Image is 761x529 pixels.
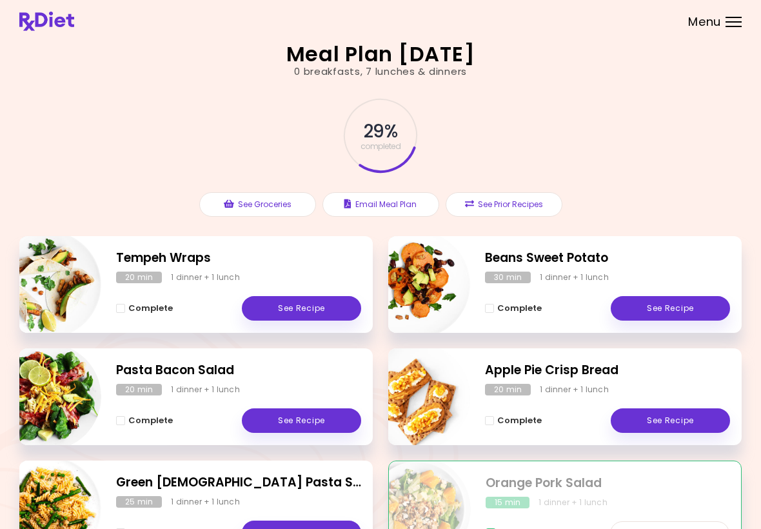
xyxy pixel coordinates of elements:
h2: Beans Sweet Potato [485,249,730,268]
h2: Tempeh Wraps [116,249,361,268]
span: Complete [128,415,173,426]
button: Complete - Pasta Bacon Salad [116,413,173,428]
span: Complete [497,415,542,426]
div: 1 dinner + 1 lunch [171,496,240,508]
button: Complete - Apple Pie Crisp Bread [485,413,542,428]
div: 30 min [485,272,531,283]
h2: Green Goddess Pasta Salad [116,474,361,492]
span: completed [361,143,401,150]
div: 1 dinner + 1 lunch [540,272,609,283]
img: Info - Beans Sweet Potato [363,231,470,338]
button: Complete - Beans Sweet Potato [485,301,542,316]
div: 25 min [116,496,162,508]
div: 20 min [116,384,162,395]
h2: Pasta Bacon Salad [116,361,361,380]
h2: Meal Plan [DATE] [286,44,475,65]
div: 1 dinner + 1 lunch [171,384,240,395]
a: See Recipe - Apple Pie Crisp Bread [611,408,730,433]
img: Info - Apple Pie Crisp Bread [363,343,470,450]
button: Complete - Tempeh Wraps [116,301,173,316]
div: 1 dinner + 1 lunch [171,272,240,283]
img: RxDiet [19,12,74,31]
a: See Recipe - Tempeh Wraps [242,296,361,321]
h2: Orange Pork Salad [486,474,729,493]
div: 0 breakfasts , 7 lunches & dinners [294,65,467,79]
span: Complete [128,303,173,314]
div: 1 dinner + 1 lunch [540,384,609,395]
span: Complete [497,303,542,314]
div: 20 min [485,384,531,395]
h2: Apple Pie Crisp Bread [485,361,730,380]
a: See Recipe - Beans Sweet Potato [611,296,730,321]
button: See Prior Recipes [446,192,562,217]
div: 1 dinner + 1 lunch [539,497,608,508]
span: 29 % [364,121,397,143]
button: See Groceries [199,192,316,217]
span: Menu [688,16,721,28]
button: Email Meal Plan [322,192,439,217]
div: 20 min [116,272,162,283]
a: See Recipe - Pasta Bacon Salad [242,408,361,433]
div: 15 min [486,497,529,508]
